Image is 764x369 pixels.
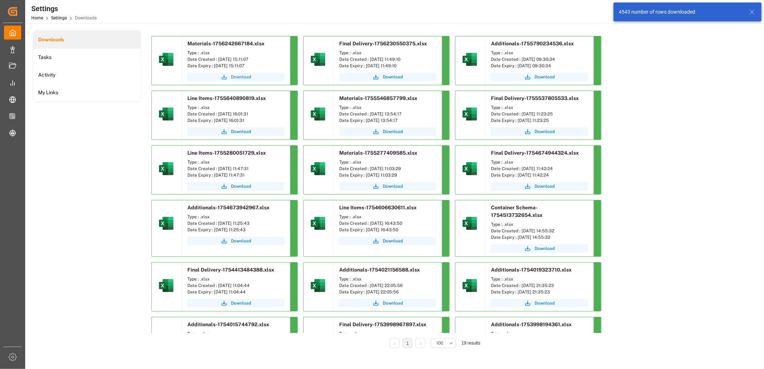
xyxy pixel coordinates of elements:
div: Date Created : [DATE] 11:47:31 [187,165,285,172]
img: microsoft-excel-2019--v1.png [158,215,175,232]
span: Container Schema-1754513732654.xlsx [491,205,542,218]
img: microsoft-excel-2019--v1.png [158,277,175,294]
span: Final Delivery-1754413484388.xlsx [187,267,274,273]
button: Download [339,237,436,245]
img: microsoft-excel-2019--v1.png [461,160,478,177]
button: Download [187,182,285,191]
span: Final Delivery-1755537805533.xlsx [491,95,579,101]
img: microsoft-excel-2019--v1.png [158,105,175,123]
div: Type : .xlsx [187,50,285,56]
span: Download [383,238,403,244]
div: Type : .xlsx [339,50,436,56]
a: Home [31,15,43,20]
li: Activity [33,66,141,84]
div: Type : .xlsx [491,50,588,56]
span: Additionals-1755790234536.xlsx [491,41,574,46]
div: Date Expiry : [DATE] 11:47:31 [187,172,285,178]
button: Download [339,127,436,136]
div: Date Created : [DATE] 11:04:44 [187,282,285,289]
span: Line Items-1754606630611.xlsx [339,205,417,210]
div: Type : .xlsx [491,331,588,337]
span: Materials-1755277409585.xlsx [339,150,417,156]
button: Download [339,73,436,81]
span: Download [231,238,251,244]
img: microsoft-excel-2019--v1.png [309,51,327,68]
div: Date Created : [DATE] 16:01:31 [187,111,285,117]
span: Download [535,300,555,306]
img: microsoft-excel-2019--v1.png [309,105,327,123]
img: microsoft-excel-2019--v1.png [309,160,327,177]
span: Download [535,128,555,135]
button: Download [339,182,436,191]
div: Date Created : [DATE] 09:30:34 [491,56,588,63]
div: Date Expiry : [DATE] 09:30:34 [491,63,588,69]
span: Additionals-1754019323710.xlsx [491,267,572,273]
div: Date Expiry : [DATE] 11:03:29 [339,172,436,178]
span: Materials-1756242667184.xlsx [187,41,264,46]
button: Download [491,244,588,253]
div: Type : .xlsx [339,159,436,165]
div: Date Created : [DATE] 11:03:29 [339,165,436,172]
div: Date Expiry : [DATE] 11:04:44 [187,289,285,295]
button: Download [187,299,285,307]
a: Download [491,182,588,191]
div: Date Expiry : [DATE] 16:01:31 [187,117,285,124]
div: Date Created : [DATE] 11:42:24 [491,165,588,172]
button: Download [187,73,285,81]
div: Date Expiry : [DATE] 11:42:24 [491,172,588,178]
li: Previous Page [390,338,400,348]
div: Date Created : [DATE] 15:11:07 [187,56,285,63]
div: Type : .xlsx [339,104,436,111]
span: Download [231,128,251,135]
div: Type : .xlsx [339,276,436,282]
a: Downloads [33,31,141,49]
div: Date Expiry : [DATE] 13:54:17 [339,117,436,124]
a: Download [491,127,588,136]
span: Additionals-1754015744792.xlsx [187,322,269,327]
div: Date Created : [DATE] 22:05:56 [339,282,436,289]
button: open menu [431,338,456,348]
a: Tasks [33,49,141,66]
button: Download [491,299,588,307]
button: Download [339,299,436,307]
span: Download [231,183,251,190]
a: My Links [33,84,141,101]
div: Date Expiry : [DATE] 16:43:50 [339,227,436,233]
img: microsoft-excel-2019--v1.png [461,51,478,68]
div: 4543 number of rows downloaded [619,8,742,16]
div: Date Created : [DATE] 11:49:10 [339,56,436,63]
div: Date Expiry : [DATE] 14:55:32 [491,234,588,241]
div: Date Created : [DATE] 21:35:23 [491,282,588,289]
span: Download [383,300,403,306]
div: Type : .xlsx [187,159,285,165]
img: microsoft-excel-2019--v1.png [158,160,175,177]
span: Download [383,74,403,80]
span: Materials-1755546857799.xlsx [339,95,417,101]
div: Date Created : [DATE] 16:43:50 [339,220,436,227]
button: Download [491,73,588,81]
span: 100 [436,340,443,346]
div: Date Expiry : [DATE] 11:49:10 [339,63,436,69]
div: Type : .xlsx [187,331,285,337]
span: Download [231,300,251,306]
div: Type : .xlsx [339,331,436,337]
div: Type : .xlsx [491,104,588,111]
span: Final Delivery-1756230550375.xlsx [339,41,427,46]
div: Type : .xlsx [491,221,588,228]
div: Type : .xlsx [491,276,588,282]
button: Download [187,127,285,136]
span: Download [383,183,403,190]
button: Download [187,237,285,245]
